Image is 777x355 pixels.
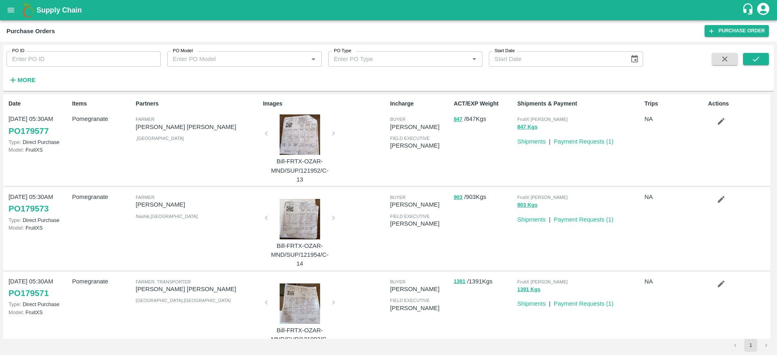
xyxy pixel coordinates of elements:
button: More [6,73,38,87]
p: Pomegranate [72,277,132,286]
span: field executive [390,298,430,303]
span: Type: [8,217,21,223]
a: Payment Requests (1) [554,216,614,223]
label: PO Type [334,48,351,54]
p: [PERSON_NAME] [390,141,450,150]
p: Trips [645,99,705,108]
p: [PERSON_NAME] [390,304,450,313]
span: [GEOGRAPHIC_DATA] , [GEOGRAPHIC_DATA] [136,298,231,303]
div: | [546,134,550,146]
p: NA [645,277,705,286]
span: Nashik , [GEOGRAPHIC_DATA] [136,214,197,219]
a: Supply Chain [36,4,742,16]
button: 1391 [454,277,465,286]
p: [PERSON_NAME] [390,219,450,228]
button: 903 Kgs [517,201,537,210]
p: Partners [136,99,259,108]
button: 847 Kgs [517,123,537,132]
span: Type: [8,139,21,145]
span: Model: [8,147,24,153]
a: Shipments [517,216,546,223]
p: / 1391 Kgs [454,277,514,286]
a: PO179571 [8,286,49,300]
span: Farmer [136,195,154,200]
p: Items [72,99,132,108]
p: FruitXS [8,224,69,232]
strong: More [17,77,36,83]
span: FruitX [PERSON_NAME] [517,279,567,284]
p: Bill-FRTX-OZAR-MND/SUP/121952/C-13 [270,157,330,184]
input: Enter PO Model [170,54,306,64]
p: NA [645,114,705,123]
span: Type: [8,301,21,307]
a: Purchase Order [705,25,769,37]
p: [PERSON_NAME] [390,200,450,209]
label: PO ID [12,48,24,54]
p: Date [8,99,69,108]
button: Open [469,54,480,64]
button: Choose date [627,51,642,67]
input: Start Date [489,51,624,67]
button: page 1 [744,339,757,352]
p: [PERSON_NAME] [PERSON_NAME] [136,285,259,294]
p: Images [263,99,387,108]
p: Direct Purchase [8,138,69,146]
div: account of current user [756,2,771,19]
p: / 847 Kgs [454,114,514,124]
span: buyer [390,117,405,122]
span: Model: [8,225,24,231]
span: FruitX [PERSON_NAME] [517,195,567,200]
p: [PERSON_NAME] [136,200,259,209]
p: [PERSON_NAME] [390,123,450,131]
p: Direct Purchase [8,216,69,224]
span: buyer [390,279,405,284]
p: FruitXS [8,146,69,154]
p: [PERSON_NAME] [PERSON_NAME] [136,123,259,131]
p: Direct Purchase [8,300,69,308]
img: logo [20,2,36,18]
nav: pagination navigation [728,339,774,352]
a: Shipments [517,300,546,307]
div: Purchase Orders [6,26,55,36]
p: FruitXS [8,309,69,316]
button: Open [308,54,318,64]
div: customer-support [742,3,756,17]
span: Model: [8,309,24,315]
p: [DATE] 05:30AM [8,114,69,123]
b: Supply Chain [36,6,82,14]
p: Shipments & Payment [517,99,641,108]
a: PO179573 [8,201,49,216]
p: [DATE] 05:30AM [8,192,69,201]
p: / 903 Kgs [454,192,514,202]
div: | [546,212,550,224]
p: Bill-FRTX-OZAR-MND/SUP/121983/C-31 [270,326,330,353]
label: Start Date [495,48,515,54]
a: Shipments [517,138,546,145]
div: | [546,296,550,308]
p: Pomegranate [72,192,132,201]
button: 903 [454,193,463,202]
a: PO179577 [8,124,49,138]
span: FruitX [PERSON_NAME] [517,117,567,122]
p: Bill-FRTX-OZAR-MND/SUP/121954/C-14 [270,241,330,268]
span: , [GEOGRAPHIC_DATA] [136,136,184,141]
span: field executive [390,214,430,219]
p: Pomegranate [72,114,132,123]
button: 847 [454,115,463,124]
span: field executive [390,136,430,141]
button: 1391 Kgs [517,285,540,294]
p: NA [645,192,705,201]
input: Enter PO Type [331,54,467,64]
span: buyer [390,195,405,200]
p: [PERSON_NAME] [390,285,450,294]
p: Actions [708,99,769,108]
a: Payment Requests (1) [554,138,614,145]
input: Enter PO ID [6,51,161,67]
p: [DATE] 05:30AM [8,277,69,286]
p: Incharge [390,99,450,108]
p: ACT/EXP Weight [454,99,514,108]
span: Farmer, Transporter [136,279,191,284]
button: open drawer [2,1,20,19]
label: PO Model [173,48,193,54]
span: Farmer [136,117,154,122]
